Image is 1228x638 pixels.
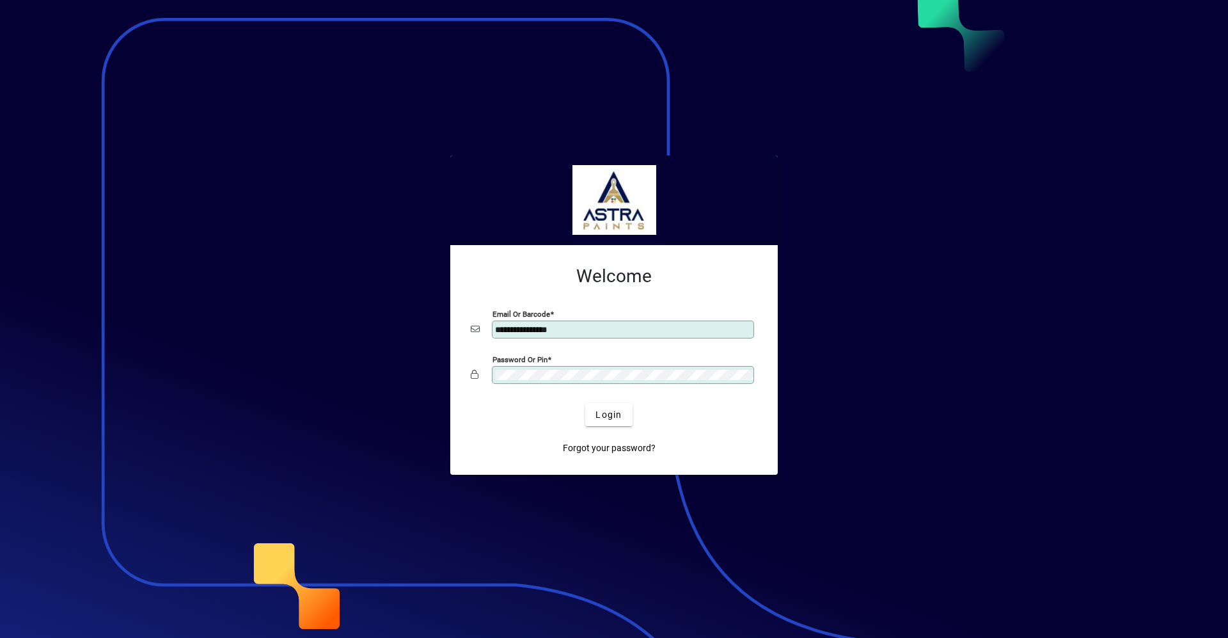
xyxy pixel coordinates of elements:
h2: Welcome [471,266,757,287]
span: Forgot your password? [563,442,656,455]
mat-label: Password or Pin [492,355,547,364]
mat-label: Email or Barcode [492,310,550,319]
button: Login [585,403,632,426]
span: Login [595,408,622,422]
a: Forgot your password? [558,436,661,459]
